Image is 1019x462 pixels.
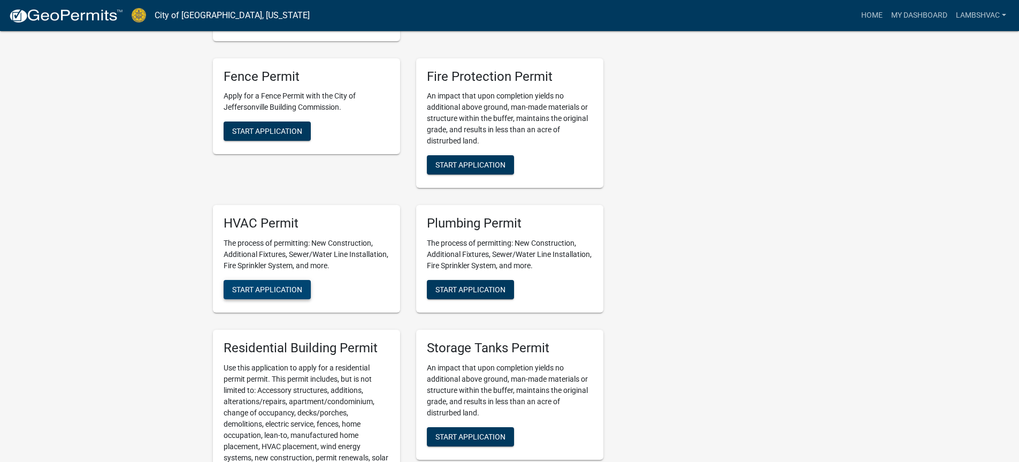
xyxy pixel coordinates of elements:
a: City of [GEOGRAPHIC_DATA], [US_STATE] [155,6,310,25]
h5: Fire Protection Permit [427,69,593,85]
p: An impact that upon completion yields no additional above ground, man-made materials or structure... [427,362,593,419]
button: Start Application [224,280,311,299]
span: Start Application [435,285,505,294]
button: Start Application [224,122,311,141]
h5: Plumbing Permit [427,216,593,231]
p: An impact that upon completion yields no additional above ground, man-made materials or structure... [427,90,593,147]
a: Lambshvac [952,5,1010,26]
button: Start Application [427,155,514,175]
span: Start Application [435,433,505,441]
h5: Storage Tanks Permit [427,340,593,356]
button: Start Application [427,280,514,299]
span: Start Application [232,285,302,294]
button: Start Application [427,427,514,446]
a: Home [857,5,887,26]
p: The process of permitting: New Construction, Additional Fixtures, Sewer/Water Line Installation, ... [224,238,389,271]
h5: HVAC Permit [224,216,389,231]
h5: Fence Permit [224,69,389,85]
p: Apply for a Fence Permit with the City of Jeffersonville Building Commission. [224,90,389,113]
span: Start Application [232,127,302,135]
span: Start Application [435,161,505,169]
p: The process of permitting: New Construction, Additional Fixtures, Sewer/Water Line Installation, ... [427,238,593,271]
img: City of Jeffersonville, Indiana [132,8,146,22]
h5: Residential Building Permit [224,340,389,356]
a: My Dashboard [887,5,952,26]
